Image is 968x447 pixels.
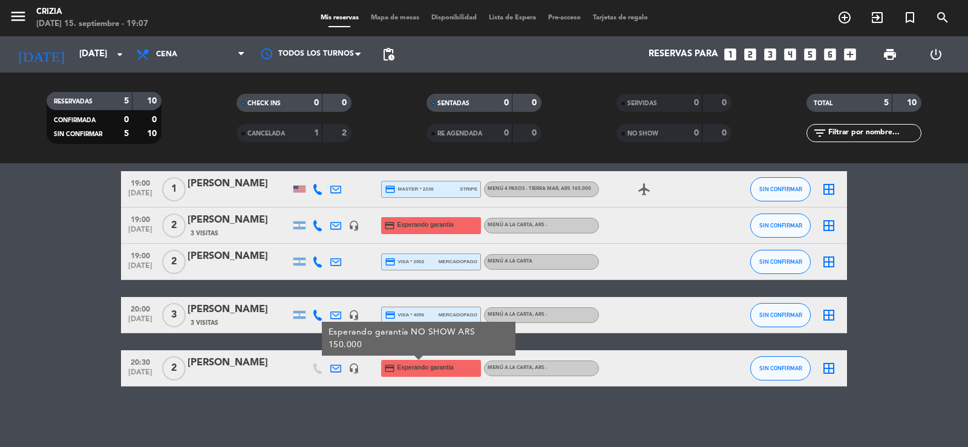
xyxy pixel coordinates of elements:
strong: 5 [124,97,129,105]
span: [DATE] [125,368,155,382]
i: credit_card [384,220,395,231]
span: SIN CONFIRMAR [759,258,802,265]
strong: 0 [532,99,539,107]
i: headset_mic [348,310,359,321]
span: Esperando garantía [397,363,454,373]
i: looks_6 [822,47,838,62]
span: CONFIRMADA [54,117,96,123]
strong: 0 [694,99,699,107]
span: MENÚ 4 PASOS - TIERRA MAR [488,186,591,191]
div: [PERSON_NAME] [188,302,290,318]
i: looks_two [742,47,758,62]
i: airplanemode_active [637,182,652,197]
span: Tarjetas de regalo [587,15,654,21]
span: Mapa de mesas [365,15,425,21]
strong: 2 [342,129,349,137]
span: pending_actions [381,47,396,62]
span: NO SHOW [627,131,658,137]
span: mercadopago [439,311,477,319]
span: , ARS - [532,312,547,317]
i: turned_in_not [903,10,917,25]
span: [DATE] [125,226,155,240]
input: Filtrar por nombre... [827,126,921,140]
span: SERVIDAS [627,100,657,106]
span: Cena [156,50,177,59]
i: credit_card [385,256,396,267]
span: Pre-acceso [542,15,587,21]
strong: 0 [722,99,729,107]
span: , ARS 165.000 [558,186,591,191]
strong: 0 [694,129,699,137]
span: Disponibilidad [425,15,483,21]
span: SIN CONFIRMAR [759,186,802,192]
i: search [935,10,950,25]
span: 3 Visitas [191,318,218,328]
div: LOG OUT [913,36,959,73]
div: [PERSON_NAME] [188,249,290,264]
span: SIN CONFIRMAR [759,222,802,229]
span: 2 [162,356,186,380]
span: SENTADAS [437,100,469,106]
span: MENÚ A LA CARTA [488,223,547,227]
button: menu [9,7,27,30]
span: mercadopago [439,258,477,266]
i: looks_one [722,47,738,62]
span: SIN CONFIRMAR [759,312,802,318]
div: [PERSON_NAME] [188,212,290,228]
i: credit_card [384,363,395,374]
i: border_all [822,218,836,233]
i: border_all [822,308,836,322]
div: [PERSON_NAME] [188,176,290,192]
span: 2 [162,250,186,274]
i: power_settings_new [929,47,943,62]
span: Lista de Espera [483,15,542,21]
i: credit_card [385,184,396,195]
i: border_all [822,255,836,269]
strong: 0 [314,99,319,107]
strong: 10 [907,99,919,107]
i: looks_3 [762,47,778,62]
span: 3 Visitas [191,229,218,238]
i: add_circle_outline [837,10,852,25]
span: 3 [162,303,186,327]
span: Esperando garantía [397,220,454,230]
i: arrow_drop_down [113,47,127,62]
div: Esperando garantía NO SHOW ARS 150.000 [322,322,515,356]
span: master * 2236 [385,184,434,195]
div: [DATE] 15. septiembre - 19:07 [36,18,148,30]
strong: 0 [504,129,509,137]
button: SIN CONFIRMAR [750,177,811,201]
i: looks_5 [802,47,818,62]
strong: 0 [152,116,159,124]
span: , ARS - [532,365,547,370]
i: border_all [822,361,836,376]
span: 20:00 [125,301,155,315]
i: menu [9,7,27,25]
i: exit_to_app [870,10,885,25]
span: MENÚ A LA CARTA [488,312,547,317]
span: [DATE] [125,262,155,276]
button: SIN CONFIRMAR [750,303,811,327]
span: 2 [162,214,186,238]
span: MENÚ A LA CARTA [488,365,547,370]
span: visa * 4056 [385,310,424,321]
i: headset_mic [348,363,359,374]
i: [DATE] [9,41,73,68]
button: SIN CONFIRMAR [750,250,811,274]
strong: 5 [884,99,889,107]
span: SIN CONFIRMAR [759,365,802,371]
div: [PERSON_NAME] [188,355,290,371]
span: RESERVADAS [54,99,93,105]
span: visa * 2002 [385,256,424,267]
span: 20:30 [125,354,155,368]
span: RE AGENDADA [437,131,482,137]
strong: 0 [532,129,539,137]
span: , ARS - [532,223,547,227]
strong: 10 [147,129,159,138]
strong: 5 [124,129,129,138]
span: 19:00 [125,212,155,226]
div: Crizia [36,6,148,18]
strong: 0 [504,99,509,107]
i: add_box [842,47,858,62]
i: border_all [822,182,836,197]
